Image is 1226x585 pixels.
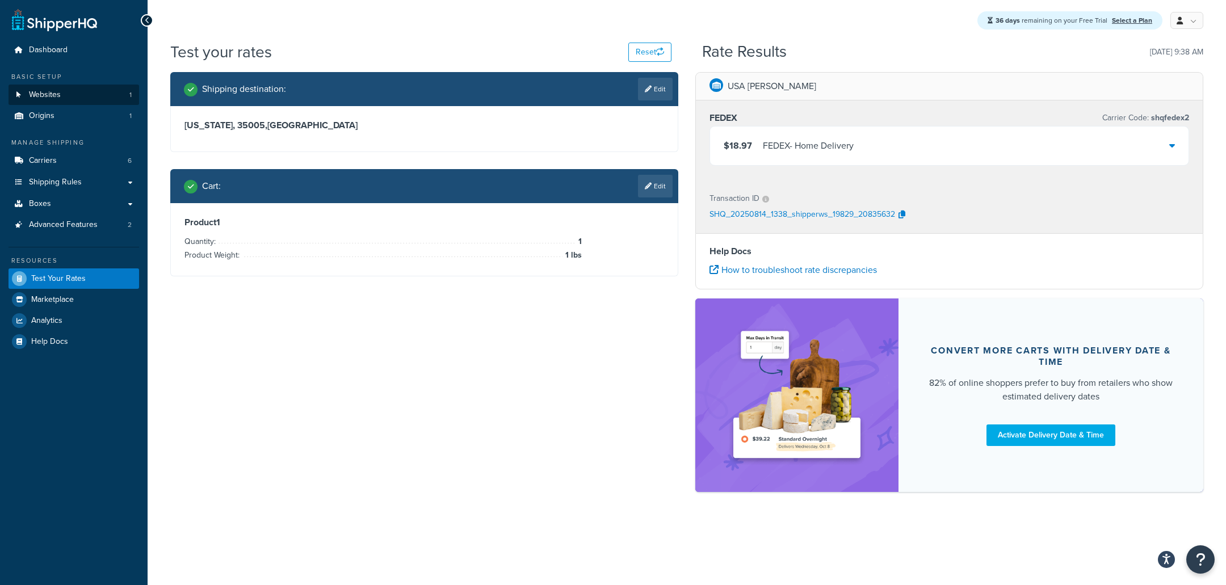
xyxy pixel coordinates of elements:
[996,15,1109,26] span: remaining on your Free Trial
[9,106,139,127] li: Origins
[763,138,854,154] div: FEDEX - Home Delivery
[9,193,139,214] a: Boxes
[996,15,1020,26] strong: 36 days
[724,139,752,152] span: $18.97
[926,345,1176,368] div: Convert more carts with delivery date & time
[9,172,139,193] a: Shipping Rules
[29,220,98,230] span: Advanced Features
[1149,112,1189,124] span: shqfedex2
[184,217,664,228] h3: Product 1
[9,85,139,106] a: Websites1
[184,235,219,247] span: Quantity:
[129,90,132,100] span: 1
[29,90,61,100] span: Websites
[9,40,139,61] a: Dashboard
[128,156,132,166] span: 6
[29,199,51,209] span: Boxes
[638,78,673,100] a: Edit
[29,45,68,55] span: Dashboard
[31,274,86,284] span: Test Your Rates
[31,295,74,305] span: Marketplace
[128,220,132,230] span: 2
[926,376,1176,403] div: 82% of online shoppers prefer to buy from retailers who show estimated delivery dates
[31,337,68,347] span: Help Docs
[1150,44,1203,60] p: [DATE] 9:38 AM
[709,191,759,207] p: Transaction ID
[9,150,139,171] li: Carriers
[9,150,139,171] a: Carriers6
[728,78,816,94] p: USA [PERSON_NAME]
[9,106,139,127] a: Origins1
[9,214,139,235] a: Advanced Features2
[170,41,272,63] h1: Test your rates
[1186,545,1215,574] button: Open Resource Center
[986,424,1115,446] a: Activate Delivery Date & Time
[1112,15,1152,26] a: Select a Plan
[9,256,139,266] div: Resources
[726,315,868,475] img: feature-image-ddt-36eae7f7280da8017bfb280eaccd9c446f90b1fe08728e4019434db127062ab4.png
[1102,110,1189,126] p: Carrier Code:
[184,249,242,261] span: Product Weight:
[9,331,139,352] a: Help Docs
[709,263,877,276] a: How to troubleshoot rate discrepancies
[638,175,673,197] a: Edit
[702,43,787,61] h2: Rate Results
[9,72,139,82] div: Basic Setup
[709,207,895,224] p: SHQ_20250814_1338_shipperws_19829_20835632
[562,249,582,262] span: 1 lbs
[29,178,82,187] span: Shipping Rules
[202,84,286,94] h2: Shipping destination :
[184,120,664,131] h3: [US_STATE], 35005 , [GEOGRAPHIC_DATA]
[129,111,132,121] span: 1
[9,289,139,310] a: Marketplace
[709,112,737,124] h3: FEDEX
[628,43,671,62] button: Reset
[31,316,62,326] span: Analytics
[29,111,54,121] span: Origins
[9,214,139,235] li: Advanced Features
[29,156,57,166] span: Carriers
[9,268,139,289] a: Test Your Rates
[576,235,582,249] span: 1
[9,138,139,148] div: Manage Shipping
[9,310,139,331] a: Analytics
[202,181,221,191] h2: Cart :
[9,85,139,106] li: Websites
[709,245,1189,258] h4: Help Docs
